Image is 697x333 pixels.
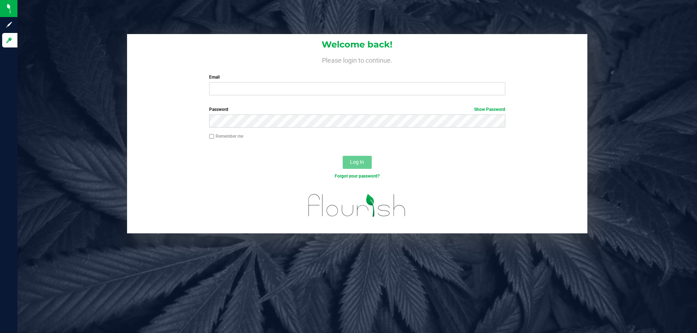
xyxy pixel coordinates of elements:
[127,55,587,64] h4: Please login to continue.
[5,21,13,28] inline-svg: Sign up
[209,133,243,140] label: Remember me
[5,37,13,44] inline-svg: Log in
[209,107,228,112] span: Password
[343,156,372,169] button: Log In
[350,159,364,165] span: Log In
[209,74,505,80] label: Email
[127,40,587,49] h1: Welcome back!
[209,134,214,139] input: Remember me
[474,107,505,112] a: Show Password
[335,174,380,179] a: Forgot your password?
[299,187,415,224] img: flourish_logo.svg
